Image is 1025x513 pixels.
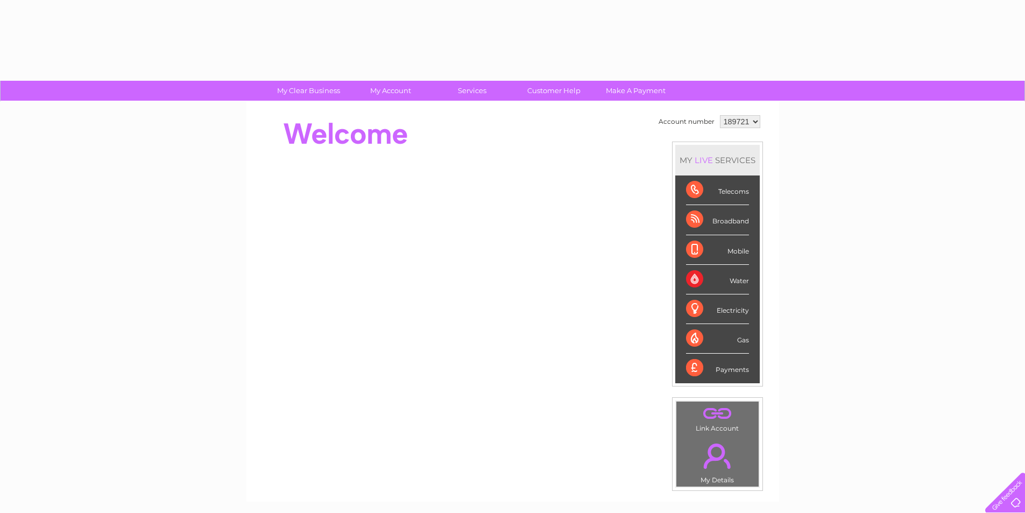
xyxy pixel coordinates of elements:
div: LIVE [692,155,715,165]
div: MY SERVICES [675,145,760,175]
div: Electricity [686,294,749,324]
a: . [679,437,756,475]
a: . [679,404,756,423]
a: My Clear Business [264,81,353,101]
a: Make A Payment [591,81,680,101]
div: Water [686,265,749,294]
a: My Account [346,81,435,101]
td: Account number [656,113,717,131]
a: Services [428,81,517,101]
div: Gas [686,324,749,354]
a: Customer Help [510,81,598,101]
td: My Details [676,434,759,487]
div: Broadband [686,205,749,235]
div: Payments [686,354,749,383]
td: Link Account [676,401,759,435]
div: Mobile [686,235,749,265]
div: Telecoms [686,175,749,205]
